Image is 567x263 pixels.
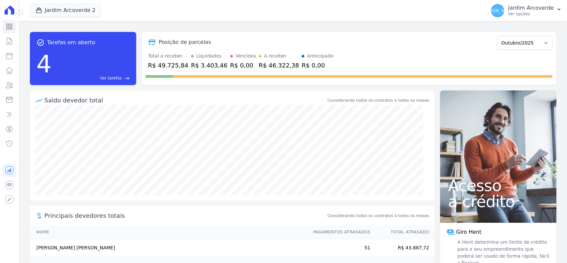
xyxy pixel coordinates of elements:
a: Ver tarefas east [54,75,129,81]
p: Ver opções [508,11,554,17]
div: Vencidos [236,53,256,60]
th: Nome [30,225,307,239]
div: R$ 0,00 [230,61,256,70]
div: Total a receber [148,53,188,60]
p: Jardim Arcoverde [508,5,554,11]
th: Pagamentos Atrasados [307,225,371,239]
div: Considerando todos os contratos e todos os meses [328,97,429,103]
span: Acesso [448,178,548,194]
button: Jardim Arcoverde 2 [30,4,101,17]
span: Considerando todos os contratos e todos os meses [328,213,429,219]
span: Ver tarefas [100,75,122,81]
td: [PERSON_NAME] [PERSON_NAME] [30,239,307,257]
div: R$ 0,00 [302,61,333,70]
span: [PERSON_NAME] [478,8,517,13]
div: Posição de parcelas [159,38,211,46]
span: a crédito [448,194,548,209]
td: 51 [307,239,371,257]
button: [PERSON_NAME] Jardim Arcoverde Ver opções [486,1,567,20]
div: Liquidados [196,53,222,60]
div: R$ 3.403,46 [191,61,228,70]
div: R$ 46.322,38 [259,61,299,70]
span: Principais devedores totais [45,211,326,220]
span: east [125,76,130,81]
div: R$ 49.725,84 [148,61,188,70]
div: Saldo devedor total [45,96,326,105]
span: Giro Hent [456,228,481,236]
th: Total Atrasado [371,225,434,239]
div: Antecipado [307,53,333,60]
div: 4 [37,47,52,81]
span: Tarefas em aberto [47,39,95,47]
span: task_alt [37,39,45,47]
div: A receber [264,53,287,60]
td: R$ 43.887,72 [371,239,434,257]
